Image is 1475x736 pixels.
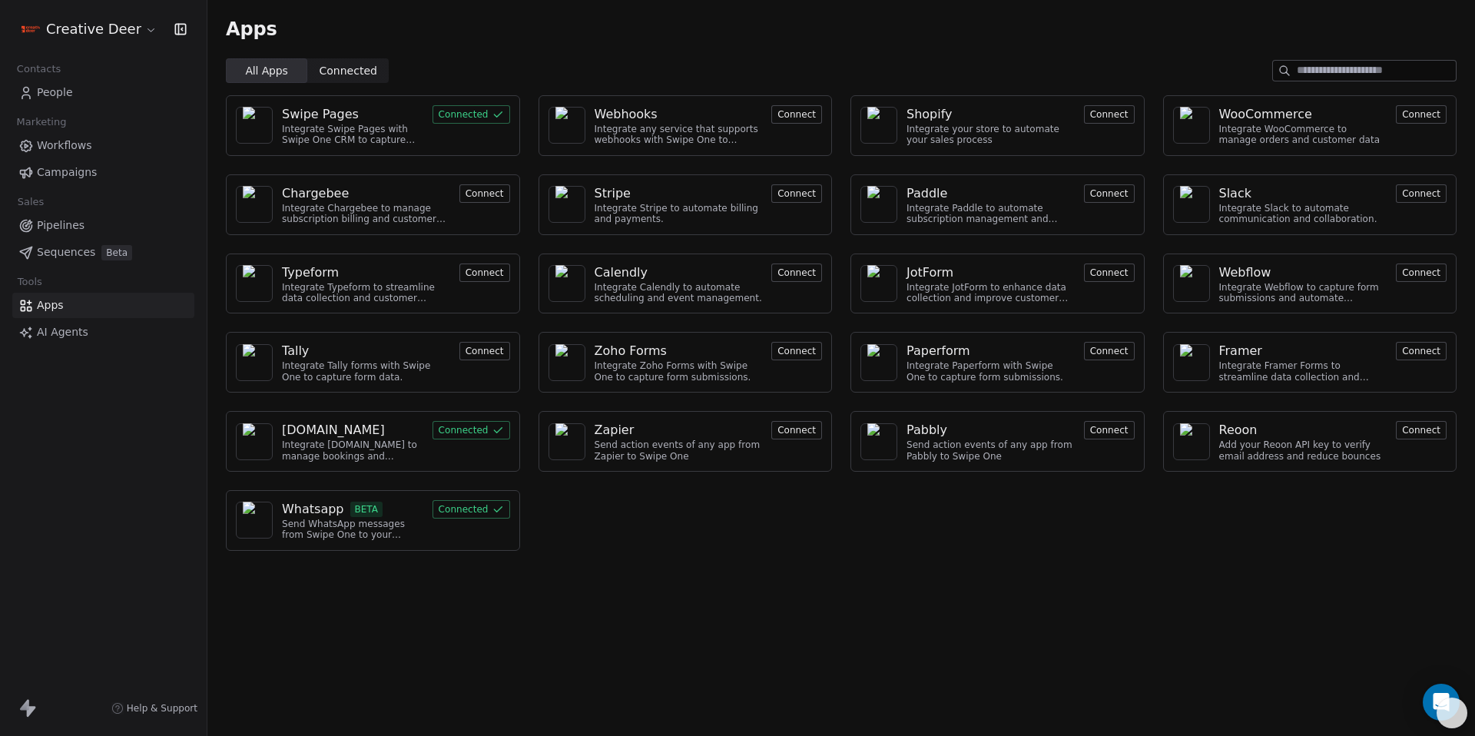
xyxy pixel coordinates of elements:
[771,342,822,360] button: Connect
[1173,344,1210,381] a: NA
[1173,423,1210,460] a: NA
[37,217,85,234] span: Pipelines
[595,184,763,203] a: Stripe
[1084,264,1135,282] button: Connect
[867,107,890,144] img: NA
[37,85,73,101] span: People
[1396,107,1447,121] a: Connect
[1180,344,1203,381] img: NA
[37,297,64,313] span: Apps
[282,124,423,146] div: Integrate Swipe Pages with Swipe One CRM to capture lead data.
[555,107,578,144] img: NA
[243,265,266,302] img: NA
[282,500,423,519] a: WhatsappBETA
[555,344,578,381] img: NA
[1219,282,1387,304] div: Integrate Webflow to capture form submissions and automate customer engagement.
[459,342,510,360] button: Connect
[12,320,194,345] a: AI Agents
[282,105,423,124] a: Swipe Pages
[595,203,763,225] div: Integrate Stripe to automate billing and payments.
[549,265,585,302] a: NA
[1219,203,1387,225] div: Integrate Slack to automate communication and collaboration.
[18,16,161,42] button: Creative Deer
[1173,265,1210,302] a: NA
[12,293,194,318] a: Apps
[282,421,385,439] div: [DOMAIN_NAME]
[860,265,897,302] a: NA
[1219,421,1258,439] div: Reoon
[771,421,822,439] button: Connect
[595,264,763,282] a: Calendly
[907,184,1075,203] a: Paddle
[907,342,970,360] div: Paperform
[1084,343,1135,358] a: Connect
[771,105,822,124] button: Connect
[282,264,339,282] div: Typeform
[595,105,658,124] div: Webhooks
[771,107,822,121] a: Connect
[1396,342,1447,360] button: Connect
[1396,264,1447,282] button: Connect
[771,264,822,282] button: Connect
[236,107,273,144] a: NA
[236,265,273,302] a: NA
[860,344,897,381] a: NA
[771,343,822,358] a: Connect
[1396,343,1447,358] a: Connect
[771,423,822,437] a: Connect
[1219,105,1312,124] div: WooCommerce
[127,702,197,714] span: Help & Support
[1219,342,1387,360] a: Framer
[907,264,1075,282] a: JotForm
[595,421,763,439] a: Zapier
[320,63,377,79] span: Connected
[111,702,197,714] a: Help & Support
[595,342,763,360] a: Zoho Forms
[1219,105,1387,124] a: WooCommerce
[549,186,585,223] a: NA
[1219,264,1387,282] a: Webflow
[243,502,266,539] img: NA
[860,423,897,460] a: NA
[1084,107,1135,121] a: Connect
[282,342,450,360] a: Tally
[282,105,359,124] div: Swipe Pages
[867,423,890,460] img: NA
[11,191,51,214] span: Sales
[595,360,763,383] div: Integrate Zoho Forms with Swipe One to capture form submissions.
[243,107,266,144] img: NA
[236,186,273,223] a: NA
[907,264,953,282] div: JotForm
[226,18,277,41] span: Apps
[459,184,510,203] button: Connect
[907,282,1075,304] div: Integrate JotForm to enhance data collection and improve customer engagement.
[1219,184,1387,203] a: Slack
[11,270,48,293] span: Tools
[907,124,1075,146] div: Integrate your store to automate your sales process
[1396,105,1447,124] button: Connect
[867,186,890,223] img: NA
[549,423,585,460] a: NA
[1219,360,1387,383] div: Integrate Framer Forms to streamline data collection and customer engagement.
[595,184,631,203] div: Stripe
[12,133,194,158] a: Workflows
[595,282,763,304] div: Integrate Calendly to automate scheduling and event management.
[1084,105,1135,124] button: Connect
[236,344,273,381] a: NA
[867,344,890,381] img: NA
[907,421,947,439] div: Pabbly
[433,500,510,519] button: Connected
[433,105,510,124] button: Connected
[459,264,510,282] button: Connect
[907,342,1075,360] a: Paperform
[1219,421,1387,439] a: Reoon
[1084,421,1135,439] button: Connect
[1084,265,1135,280] a: Connect
[433,423,510,437] a: Connected
[282,360,450,383] div: Integrate Tally forms with Swipe One to capture form data.
[101,245,132,260] span: Beta
[867,265,890,302] img: NA
[1173,186,1210,223] a: NA
[1180,186,1203,223] img: NA
[282,282,450,304] div: Integrate Typeform to streamline data collection and customer engagement.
